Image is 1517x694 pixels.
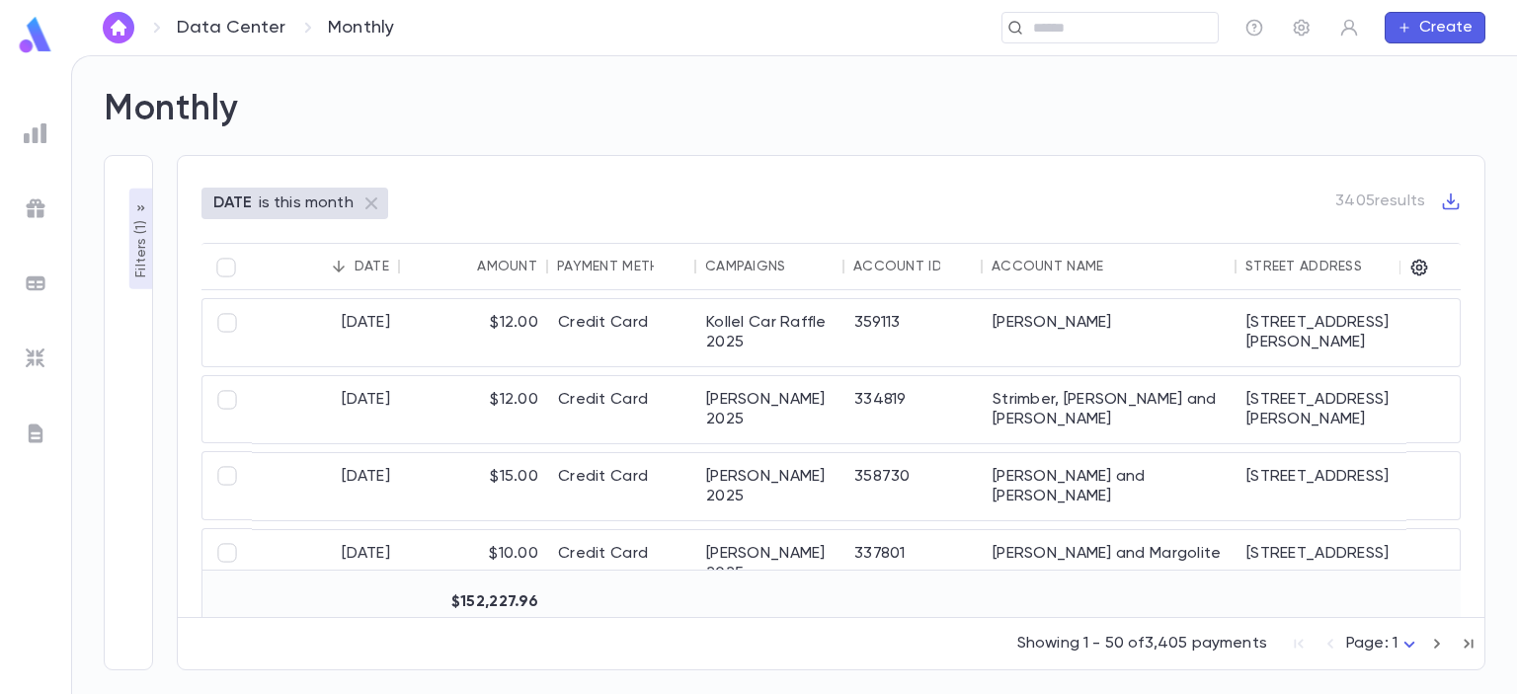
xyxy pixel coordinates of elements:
div: Page: 1 [1346,629,1421,659]
div: DATEis this month [201,188,388,219]
div: [PERSON_NAME] 2025 [696,376,844,443]
p: 3405 results [1335,192,1425,211]
a: Data Center [177,17,285,39]
div: [PERSON_NAME] 2025 [696,530,844,597]
div: [PERSON_NAME] 2025 [696,453,844,520]
div: $15.00 [400,453,548,520]
p: Filters ( 1 ) [131,216,151,277]
div: [PERSON_NAME] and Margolite [983,530,1237,597]
div: Kollel Car Raffle 2025 [696,299,844,366]
p: Monthly [328,17,394,39]
h2: Monthly [104,88,239,131]
div: Strimber, [PERSON_NAME] and [PERSON_NAME] [983,376,1237,443]
div: Credit Card [548,299,696,366]
div: [DATE] [252,530,400,597]
div: Amount [477,259,537,274]
div: 358730 [844,453,983,520]
img: letters_grey.7941b92b52307dd3b8a917253454ce1c.svg [24,422,47,445]
div: $12.00 [400,376,548,443]
div: 334819 [844,376,983,443]
div: $152,227.96 [400,578,548,626]
div: 337801 [844,530,983,597]
div: Payment Method [557,259,681,274]
div: Account Name [992,259,1103,274]
img: logo [16,16,55,54]
button: Sort [445,251,477,282]
div: Campaigns [705,259,786,274]
button: Sort [654,251,685,282]
button: Sort [940,251,972,282]
div: Date [355,259,389,274]
img: campaigns_grey.99e729a5f7ee94e3726e6486bddda8f1.svg [24,196,47,220]
div: [STREET_ADDRESS] [1237,530,1428,597]
button: Sort [323,251,355,282]
div: [PERSON_NAME] [983,299,1237,366]
div: Street Address [1245,259,1362,274]
div: 359113 [844,299,983,366]
div: [DATE] [252,299,400,366]
img: reports_grey.c525e4749d1bce6a11f5fe2a8de1b229.svg [24,121,47,145]
span: Page: 1 [1346,636,1397,652]
div: Account ID [853,259,942,274]
button: Create [1385,12,1485,43]
button: Filters (1) [129,189,153,289]
img: batches_grey.339ca447c9d9533ef1741baa751efc33.svg [24,271,47,295]
img: imports_grey.530a8a0e642e233f2baf0ef88e8c9fcb.svg [24,347,47,370]
div: [STREET_ADDRESS][PERSON_NAME] [1237,376,1428,443]
img: home_white.a664292cf8c1dea59945f0da9f25487c.svg [107,20,130,36]
div: $12.00 [400,299,548,366]
button: Sort [1103,251,1135,282]
div: Credit Card [548,530,696,597]
div: [STREET_ADDRESS] [1237,453,1428,520]
p: DATE [213,193,253,213]
div: $10.00 [400,530,548,597]
div: Credit Card [548,376,696,443]
p: Showing 1 - 50 of 3,405 payments [1017,634,1267,654]
div: [DATE] [252,453,400,520]
p: is this month [259,193,354,213]
button: Sort [1362,251,1394,282]
div: Credit Card [548,453,696,520]
div: [STREET_ADDRESS][PERSON_NAME] [1237,299,1428,366]
div: [PERSON_NAME] and [PERSON_NAME] [983,453,1237,520]
div: [DATE] [252,376,400,443]
button: Sort [786,251,818,282]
